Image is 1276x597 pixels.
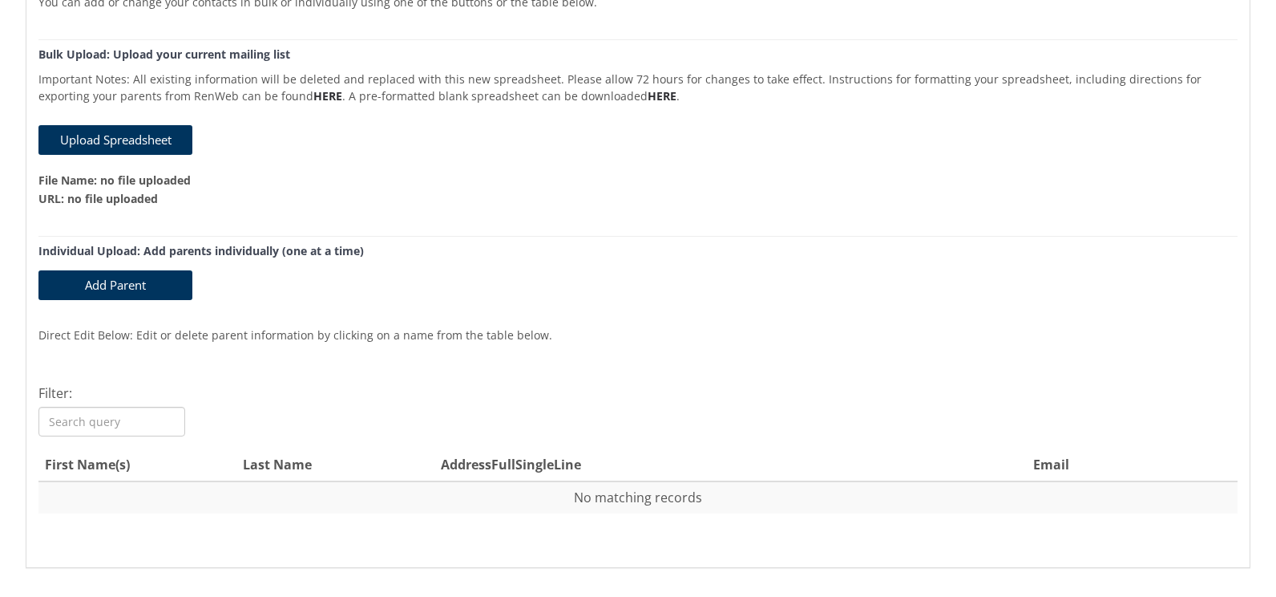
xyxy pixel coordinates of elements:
[648,88,676,104] a: HERE
[38,317,1238,343] p: Direct Edit Below: Edit or delete parent information by clicking on a name from the table below.
[38,61,1238,104] p: Important Notes: All existing information will be deleted and replaced with this new spreadsheet....
[313,88,342,104] a: HERE
[38,173,191,188] strong: File Name: no file uploaded
[38,191,158,206] strong: URL: no file uploaded
[243,456,312,473] span: Last Name
[1033,456,1069,473] span: Email
[38,481,1238,514] td: No matching records
[441,456,581,473] span: AddressFullSingleLine
[38,47,290,62] strong: Bulk Upload: Upload your current mailing list
[38,125,192,155] button: Upload Spreadsheet
[38,243,364,258] strong: Individual Upload: Add parents individually (one at a time)
[38,384,72,403] label: Filter:
[45,456,130,473] span: First Name(s)
[38,407,185,437] input: Search query
[38,270,192,300] button: Add Parent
